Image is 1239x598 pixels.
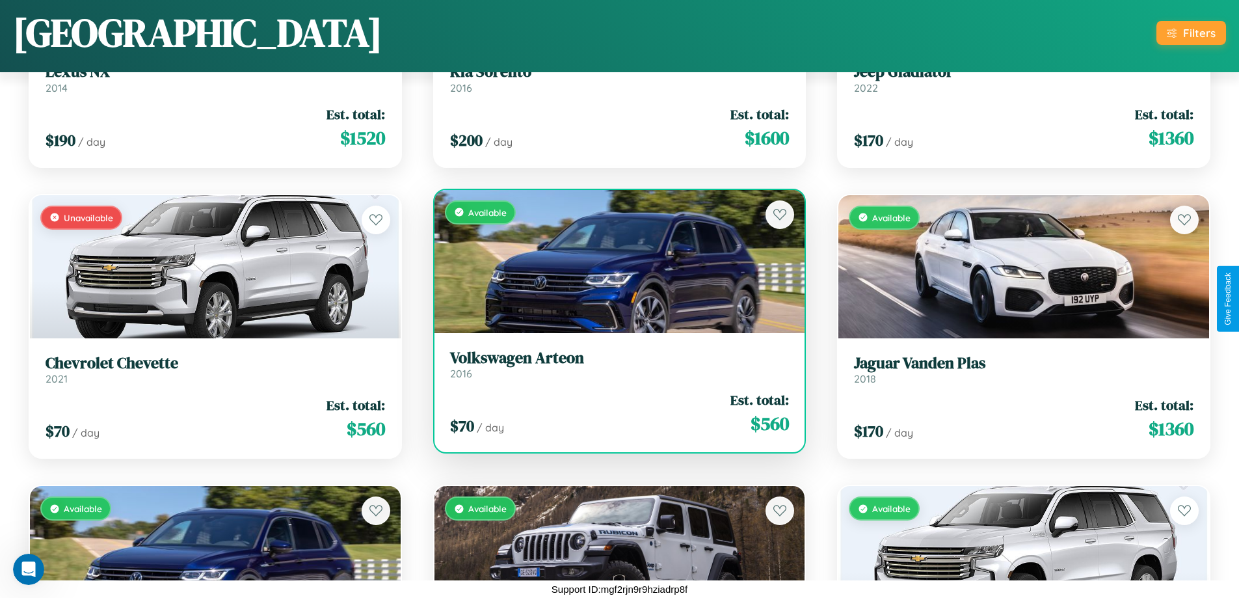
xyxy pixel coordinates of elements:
[72,426,100,439] span: / day
[552,580,687,598] p: Support ID: mgf2rjn9r9hziadrp8f
[1156,21,1226,45] button: Filters
[1149,416,1193,442] span: $ 1360
[1135,105,1193,124] span: Est. total:
[854,62,1193,94] a: Jeep Gladiator2022
[450,62,790,94] a: Kia Sorento2016
[1149,125,1193,151] span: $ 1360
[78,135,105,148] span: / day
[468,503,507,514] span: Available
[886,135,913,148] span: / day
[46,81,68,94] span: 2014
[46,62,385,94] a: Lexus NX2014
[46,129,75,151] span: $ 190
[730,390,789,409] span: Est. total:
[450,349,790,368] h3: Volkswagen Arteon
[751,411,789,437] span: $ 560
[326,105,385,124] span: Est. total:
[450,81,472,94] span: 2016
[64,212,113,223] span: Unavailable
[326,396,385,415] span: Est. total:
[854,420,883,442] span: $ 170
[340,125,385,151] span: $ 1520
[46,354,385,386] a: Chevrolet Chevette2021
[485,135,513,148] span: / day
[872,503,911,514] span: Available
[347,416,385,442] span: $ 560
[886,426,913,439] span: / day
[872,212,911,223] span: Available
[46,354,385,373] h3: Chevrolet Chevette
[477,421,504,434] span: / day
[450,415,474,437] span: $ 70
[450,62,790,81] h3: Kia Sorento
[450,349,790,381] a: Volkswagen Arteon2016
[854,81,878,94] span: 2022
[1183,26,1216,40] div: Filters
[46,372,68,385] span: 2021
[854,354,1193,373] h3: Jaguar Vanden Plas
[854,129,883,151] span: $ 170
[468,207,507,218] span: Available
[854,354,1193,386] a: Jaguar Vanden Plas2018
[46,62,385,81] h3: Lexus NX
[13,6,382,59] h1: [GEOGRAPHIC_DATA]
[730,105,789,124] span: Est. total:
[13,554,44,585] iframe: Intercom live chat
[1223,273,1232,325] div: Give Feedback
[854,62,1193,81] h3: Jeep Gladiator
[64,503,102,514] span: Available
[854,372,876,385] span: 2018
[745,125,789,151] span: $ 1600
[450,367,472,380] span: 2016
[450,129,483,151] span: $ 200
[46,420,70,442] span: $ 70
[1135,396,1193,415] span: Est. total:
